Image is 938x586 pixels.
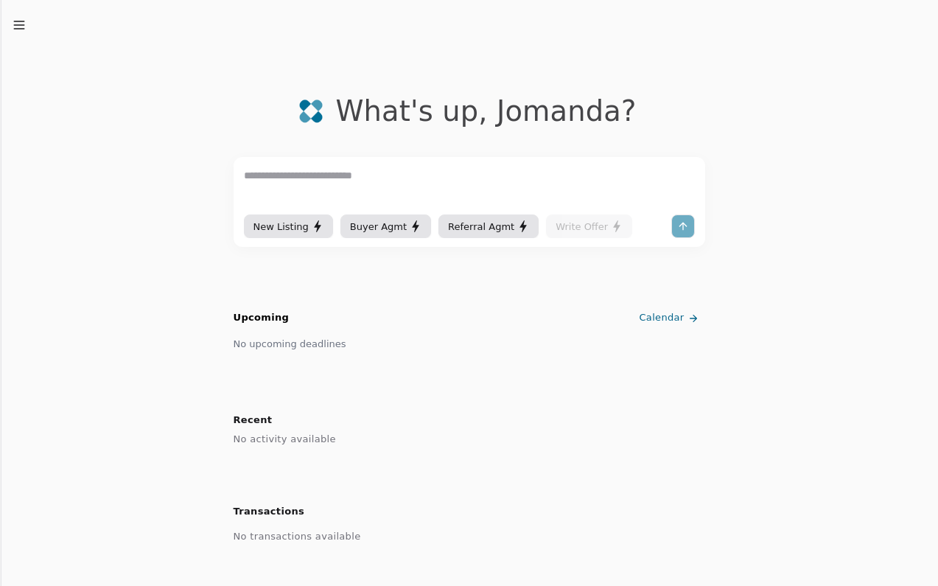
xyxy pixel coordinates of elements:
[244,214,333,238] button: New Listing
[253,219,323,234] div: New Listing
[234,336,346,352] div: No upcoming deadlines
[448,219,514,234] span: Referral Agmt
[636,306,704,330] a: Calendar
[350,219,407,234] span: Buyer Agmt
[340,214,431,238] button: Buyer Agmt
[298,99,323,124] img: logo
[639,310,684,326] span: Calendar
[438,214,539,238] button: Referral Agmt
[335,94,636,128] div: What's up , Jomanda ?
[234,310,290,326] h2: Upcoming
[234,411,705,430] h2: Recent
[234,430,705,449] div: No activity available
[234,527,705,546] div: No transactions available
[234,502,705,521] h2: Transactions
